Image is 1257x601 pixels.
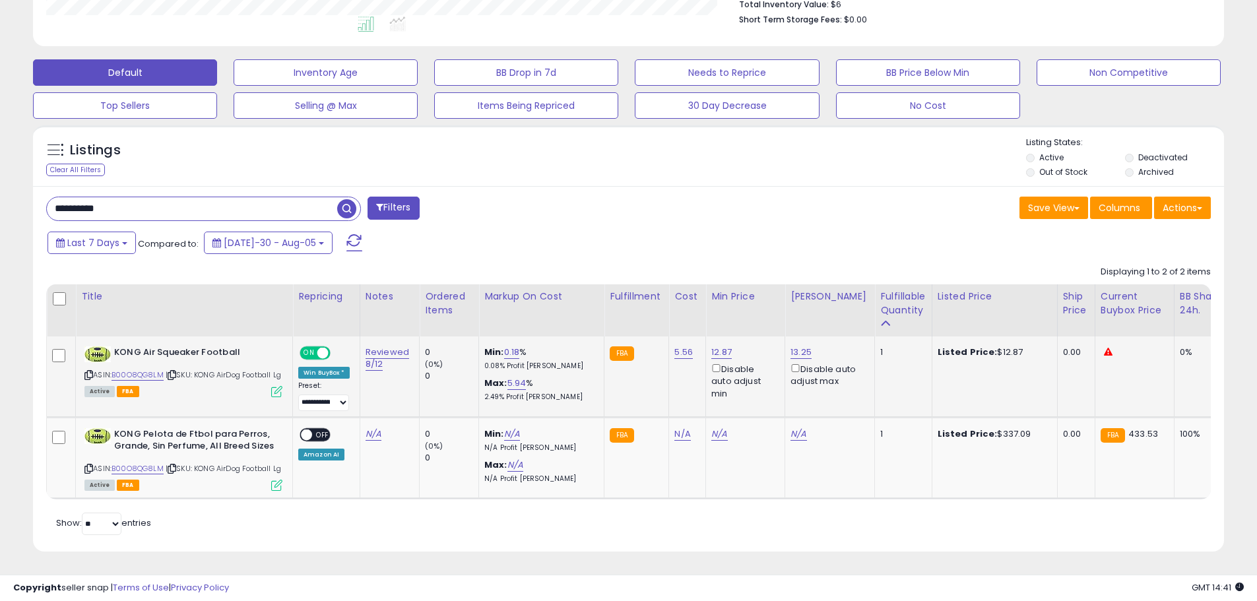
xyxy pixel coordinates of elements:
[360,284,419,336] th: CSV column name: cust_attr_1_Notes
[484,377,507,389] b: Max:
[301,348,317,359] span: ON
[425,359,443,369] small: (0%)
[1063,428,1085,440] div: 0.00
[836,92,1020,119] button: No Cost
[504,346,520,359] a: 0.18
[635,59,819,86] button: Needs to Reprice
[880,428,921,440] div: 1
[112,463,164,474] a: B00O8QG8LM
[112,369,164,381] a: B00O8QG8LM
[507,459,523,472] a: N/A
[711,290,779,303] div: Min Price
[1101,290,1169,317] div: Current Buybox Price
[1026,137,1224,149] p: Listing States:
[610,346,634,361] small: FBA
[790,427,806,441] a: N/A
[298,449,344,460] div: Amazon AI
[1180,346,1223,358] div: 0%
[425,370,478,382] div: 0
[504,427,520,441] a: N/A
[790,346,812,359] a: 13.25
[166,369,281,380] span: | SKU: KONG AirDog Football Lg
[711,427,727,441] a: N/A
[298,381,350,411] div: Preset:
[298,367,350,379] div: Win BuyBox *
[674,427,690,441] a: N/A
[48,232,136,254] button: Last 7 Days
[674,346,693,359] a: 5.56
[33,59,217,86] button: Default
[1154,197,1211,219] button: Actions
[1180,428,1223,440] div: 100%
[13,582,229,594] div: seller snap | |
[298,290,354,303] div: Repricing
[81,290,287,303] div: Title
[674,290,700,303] div: Cost
[1192,581,1244,594] span: 2025-08-13 14:41 GMT
[836,59,1020,86] button: BB Price Below Min
[70,141,121,160] h5: Listings
[1019,197,1088,219] button: Save View
[56,517,151,529] span: Show: entries
[610,428,634,443] small: FBA
[84,480,115,491] span: All listings currently available for purchase on Amazon
[479,284,604,336] th: The percentage added to the cost of goods (COGS) that forms the calculator for Min & Max prices.
[171,581,229,594] a: Privacy Policy
[234,92,418,119] button: Selling @ Max
[1037,59,1221,86] button: Non Competitive
[484,377,594,402] div: %
[204,232,333,254] button: [DATE]-30 - Aug-05
[1063,290,1089,317] div: Ship Price
[425,441,443,451] small: (0%)
[1180,290,1228,317] div: BB Share 24h.
[114,346,274,362] b: KONG Air Squeaker Football
[434,59,618,86] button: BB Drop in 7d
[484,346,594,371] div: %
[368,197,419,220] button: Filters
[84,428,111,444] img: 41Nx0fGULAL._SL40_.jpg
[938,346,1047,358] div: $12.87
[507,377,527,390] a: 5.94
[138,237,199,250] span: Compared to:
[844,13,867,26] span: $0.00
[635,92,819,119] button: 30 Day Decrease
[425,452,478,464] div: 0
[425,346,478,358] div: 0
[434,92,618,119] button: Items Being Repriced
[366,346,409,371] a: Reviewed 8/12
[1039,166,1087,177] label: Out of Stock
[114,428,274,456] b: KONG Pelota de Ftbol para Perros, Grande, Sin Perfume, All Breed Sizes
[117,386,139,397] span: FBA
[790,290,869,303] div: [PERSON_NAME]
[484,290,598,303] div: Markup on Cost
[117,480,139,491] span: FBA
[938,428,1047,440] div: $337.09
[484,362,594,371] p: 0.08% Profit [PERSON_NAME]
[234,59,418,86] button: Inventory Age
[224,236,316,249] span: [DATE]-30 - Aug-05
[366,427,381,441] a: N/A
[84,346,111,362] img: 41Nx0fGULAL._SL40_.jpg
[329,348,350,359] span: OFF
[938,346,998,358] b: Listed Price:
[1101,266,1211,278] div: Displaying 1 to 2 of 2 items
[1039,152,1064,163] label: Active
[1099,201,1140,214] span: Columns
[484,474,594,484] p: N/A Profit [PERSON_NAME]
[880,346,921,358] div: 1
[84,428,282,490] div: ASIN:
[739,14,842,25] b: Short Term Storage Fees:
[13,581,61,594] strong: Copyright
[880,290,926,317] div: Fulfillable Quantity
[484,443,594,453] p: N/A Profit [PERSON_NAME]
[425,428,478,440] div: 0
[711,346,732,359] a: 12.87
[938,290,1052,303] div: Listed Price
[312,429,333,440] span: OFF
[610,290,663,303] div: Fulfillment
[113,581,169,594] a: Terms of Use
[33,92,217,119] button: Top Sellers
[484,427,504,440] b: Min:
[1101,428,1125,443] small: FBA
[166,463,281,474] span: | SKU: KONG AirDog Football Lg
